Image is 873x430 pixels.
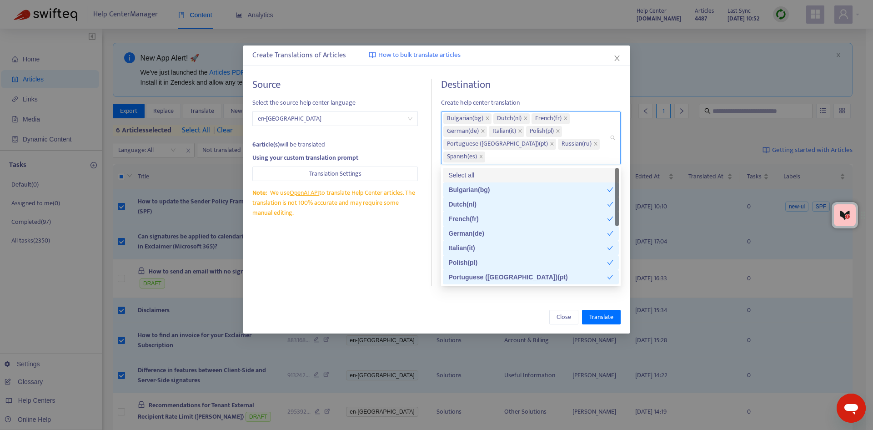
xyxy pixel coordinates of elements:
span: check [607,230,613,237]
a: OpenAI API [290,187,319,198]
span: Select the source help center language [252,98,418,108]
span: check [607,187,613,193]
span: Portuguese ([GEOGRAPHIC_DATA]) ( pt ) [447,139,548,150]
div: Using your custom translation prompt [252,153,418,163]
div: Portuguese ([GEOGRAPHIC_DATA]) ( pt ) [448,272,607,282]
button: Translate [582,310,621,324]
span: en-gb [258,112,413,126]
img: image-link [369,51,376,59]
iframe: Button to launch messaging window [837,394,866,423]
button: Close [612,53,622,63]
span: close [593,142,598,147]
span: Russian ( ru ) [562,139,592,150]
span: How to bulk translate articles [378,50,461,61]
span: Translation Settings [309,169,361,179]
h4: Source [252,79,418,91]
div: Dutch ( nl ) [448,199,607,209]
span: French ( fr ) [535,113,562,124]
span: close [563,116,568,121]
span: Create help center translation [441,98,621,108]
div: We use to translate Help Center articles. The translation is not 100% accurate and may require so... [252,188,418,218]
span: Bulgarian ( bg ) [447,113,483,124]
div: German ( de ) [448,228,607,238]
button: Translation Settings [252,167,418,181]
span: close [613,55,621,62]
div: will be translated [252,140,418,150]
span: German ( de ) [447,126,479,137]
span: Spanish ( es ) [447,152,477,162]
span: Translate [589,312,613,322]
strong: 6 article(s) [252,139,280,150]
span: Italian ( it ) [492,126,516,137]
span: Close [557,312,571,322]
span: close [481,129,485,134]
span: check [607,274,613,280]
span: Note: [252,187,267,198]
span: close [479,154,483,160]
div: Select all [443,168,619,182]
span: check [607,259,613,266]
h4: Destination [441,79,621,91]
span: close [550,142,554,147]
div: Create Translations of Articles [252,50,621,61]
span: check [607,245,613,251]
div: French ( fr ) [448,214,607,224]
div: Polish ( pl ) [448,258,607,268]
div: Bulgarian ( bg ) [448,185,607,195]
span: close [556,129,560,134]
div: Select all [448,170,613,180]
span: Polish ( pl ) [530,126,554,137]
span: close [485,116,490,121]
a: How to bulk translate articles [369,50,461,61]
span: close [518,129,522,134]
span: close [523,116,528,121]
span: check [607,201,613,207]
span: check [607,216,613,222]
div: Italian ( it ) [448,243,607,253]
button: Close [549,310,578,324]
span: Dutch ( nl ) [497,113,522,124]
